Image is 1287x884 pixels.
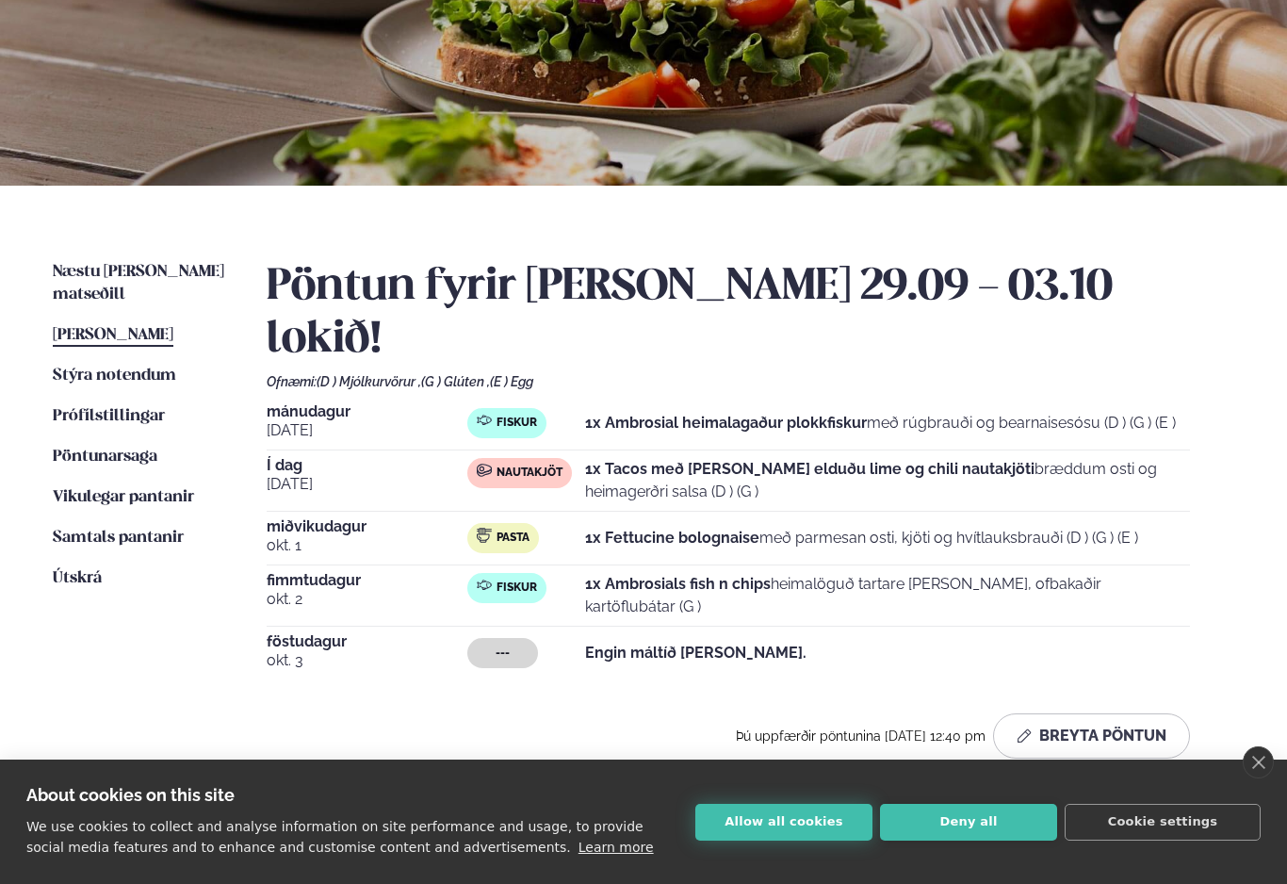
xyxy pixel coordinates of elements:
[53,261,229,306] a: Næstu [PERSON_NAME] matseðill
[267,649,467,672] span: okt. 3
[585,412,1176,434] p: með rúgbrauði og bearnaisesósu (D ) (G ) (E )
[497,466,562,481] span: Nautakjöt
[585,573,1190,618] p: heimalöguð tartare [PERSON_NAME], ofbakaðir kartöflubátar (G )
[53,365,176,387] a: Stýra notendum
[317,374,421,389] span: (D ) Mjólkurvörur ,
[477,528,492,543] img: pasta.svg
[26,819,643,855] p: We use cookies to collect and analyse information on site performance and usage, to provide socia...
[490,374,533,389] span: (E ) Egg
[477,463,492,478] img: beef.svg
[53,264,224,303] span: Næstu [PERSON_NAME] matseðill
[53,446,157,468] a: Pöntunarsaga
[53,486,194,509] a: Vikulegar pantanir
[53,368,176,384] span: Stýra notendum
[53,570,102,586] span: Útskrá
[497,531,529,546] span: Pasta
[267,419,467,442] span: [DATE]
[53,327,173,343] span: [PERSON_NAME]
[421,374,490,389] span: (G ) Glúten ,
[585,527,1138,549] p: með parmesan osti, kjöti og hvítlauksbrauði (D ) (G ) (E )
[585,458,1190,503] p: bræddum osti og heimagerðri salsa (D ) (G )
[267,404,467,419] span: mánudagur
[53,567,102,590] a: Útskrá
[880,804,1057,841] button: Deny all
[736,728,986,744] span: Þú uppfærðir pöntunina [DATE] 12:40 pm
[1243,746,1274,778] a: close
[267,261,1235,367] h2: Pöntun fyrir [PERSON_NAME] 29.09 - 03.10 lokið!
[267,458,467,473] span: Í dag
[267,374,1235,389] div: Ofnæmi:
[496,646,510,661] span: ---
[267,588,467,611] span: okt. 2
[53,530,184,546] span: Samtals pantanir
[267,634,467,649] span: föstudagur
[585,529,759,547] strong: 1x Fettucine bolognaise
[585,575,771,593] strong: 1x Ambrosials fish n chips
[267,534,467,557] span: okt. 1
[477,578,492,593] img: fish.svg
[53,408,165,424] span: Prófílstillingar
[585,414,867,432] strong: 1x Ambrosial heimalagaður plokkfiskur
[53,527,184,549] a: Samtals pantanir
[578,840,654,855] a: Learn more
[497,416,537,431] span: Fiskur
[26,785,235,805] strong: About cookies on this site
[53,324,173,347] a: [PERSON_NAME]
[585,460,1034,478] strong: 1x Tacos með [PERSON_NAME] elduðu lime og chili nautakjöti
[267,473,467,496] span: [DATE]
[477,413,492,428] img: fish.svg
[267,573,467,588] span: fimmtudagur
[53,489,194,505] span: Vikulegar pantanir
[53,405,165,428] a: Prófílstillingar
[1065,804,1261,841] button: Cookie settings
[695,804,872,841] button: Allow all cookies
[267,519,467,534] span: miðvikudagur
[497,581,537,596] span: Fiskur
[993,713,1190,759] button: Breyta Pöntun
[53,449,157,465] span: Pöntunarsaga
[585,644,806,662] strong: Engin máltíð [PERSON_NAME].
